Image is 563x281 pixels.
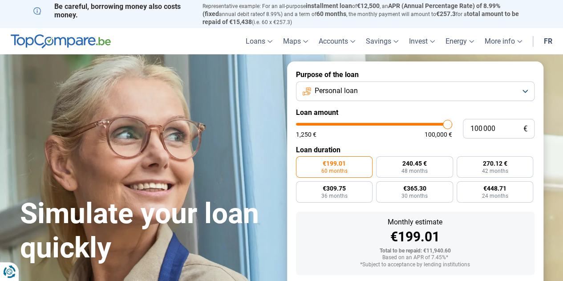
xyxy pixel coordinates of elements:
font: for a [456,11,467,17]
font: 30 months [401,193,428,199]
font: €365.30 [403,185,426,192]
font: More info [485,37,515,45]
font: 1,250 € [296,131,316,138]
font: Loans [246,37,265,45]
font: Loan duration [296,146,340,154]
a: Invest [404,28,440,54]
font: 240.45 € [402,160,427,167]
font: of [352,3,357,9]
font: 42 months [482,168,508,174]
font: installment loan [306,2,352,9]
font: , the monthly payment will amount to [346,11,436,17]
font: fixed [205,10,219,17]
a: Accounts [313,28,360,54]
a: Maps [278,28,313,54]
font: *Subject to acceptance by lending institutions [360,261,470,268]
font: €309.75 [323,185,346,192]
font: 270.12 € [483,160,507,167]
font: €448.71 [483,185,506,192]
font: (i.e. 60 x €257.3) [252,19,292,25]
font: 24 months [482,193,508,199]
font: , an [380,3,388,9]
font: Maps [283,37,301,45]
font: fr [544,37,552,45]
font: Be careful, borrowing money also costs money. [54,2,181,19]
button: Personal loan [296,81,535,101]
font: 100,000 € [425,131,452,138]
a: Loans [240,28,278,54]
font: 36 months [321,193,347,199]
a: Energy [440,28,479,54]
font: Energy [446,37,467,45]
img: TopCompare [11,34,111,49]
font: 60 months [321,168,347,174]
font: of 8.99%) and a term of [260,11,316,17]
font: Based on an APR of 7.45%* [382,254,448,261]
font: Personal loan [315,86,358,95]
font: 60 months [316,10,346,17]
font: Invest [409,37,428,45]
font: Monthly estimate [388,218,442,226]
a: More info [479,28,527,54]
font: € [523,124,527,133]
font: Loan amount [296,108,338,117]
font: €257.3 [436,10,456,17]
a: fr [539,28,558,54]
font: Accounts [319,37,348,45]
font: APR (Annual Percentage Rate) of 8.99% ( [203,2,500,17]
a: Savings [360,28,404,54]
font: €12,500 [357,2,380,9]
font: Savings [366,37,391,45]
font: Total to be repaid: €11,940.60 [380,248,451,254]
font: Simulate your loan quickly [20,197,259,265]
font: Purpose of the loan [296,70,359,79]
font: €199.01 [390,229,440,244]
font: 48 months [401,168,428,174]
font: Representative example: For an all-purpose [203,3,306,9]
font: total amount to be repaid of €15,438 [203,10,519,25]
font: annual debit rate [219,11,260,17]
font: €199.01 [323,160,346,167]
